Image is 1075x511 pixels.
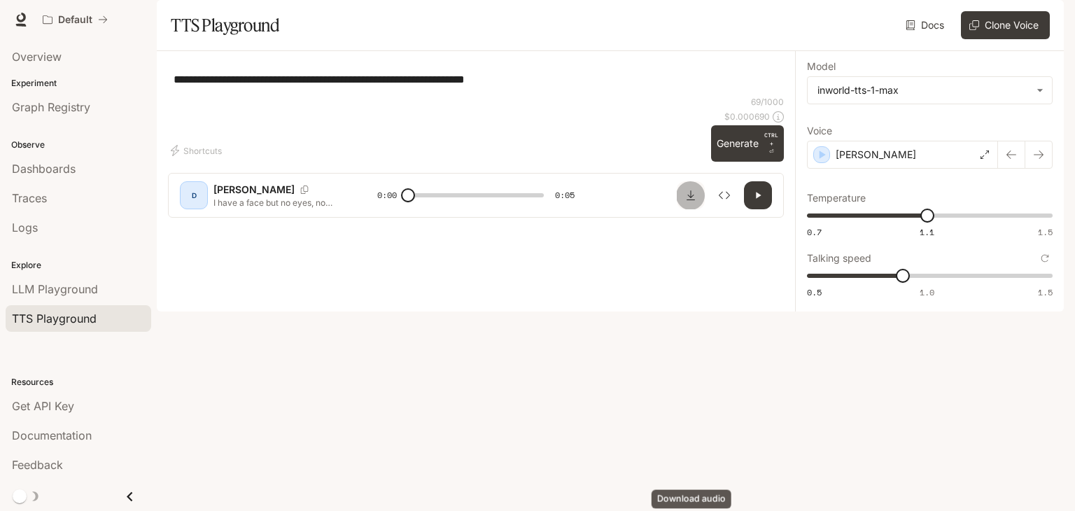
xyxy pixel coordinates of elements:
[807,126,832,136] p: Voice
[171,11,279,39] h1: TTS Playground
[961,11,1050,39] button: Clone Voice
[213,197,344,209] p: I have a face but no eyes, no mouth, and no nose. What am I? Clock.
[58,14,92,26] p: Default
[724,111,770,122] p: $ 0.000690
[710,181,738,209] button: Inspect
[168,139,227,162] button: Shortcuts
[183,184,205,206] div: D
[920,286,934,298] span: 1.0
[36,6,114,34] button: All workspaces
[652,490,731,509] div: Download audio
[1038,226,1053,238] span: 1.5
[764,131,778,156] p: ⏎
[295,185,314,194] button: Copy Voice ID
[807,286,822,298] span: 0.5
[1037,251,1053,266] button: Reset to default
[817,83,1030,97] div: inworld-tts-1-max
[903,11,950,39] a: Docs
[555,188,575,202] span: 0:05
[807,193,866,203] p: Temperature
[807,226,822,238] span: 0.7
[836,148,916,162] p: [PERSON_NAME]
[764,131,778,148] p: CTRL +
[213,183,295,197] p: [PERSON_NAME]
[711,125,784,162] button: GenerateCTRL +⏎
[751,96,784,108] p: 69 / 1000
[808,77,1052,104] div: inworld-tts-1-max
[377,188,397,202] span: 0:00
[807,62,836,71] p: Model
[1038,286,1053,298] span: 1.5
[920,226,934,238] span: 1.1
[807,253,871,263] p: Talking speed
[677,181,705,209] button: Download audio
